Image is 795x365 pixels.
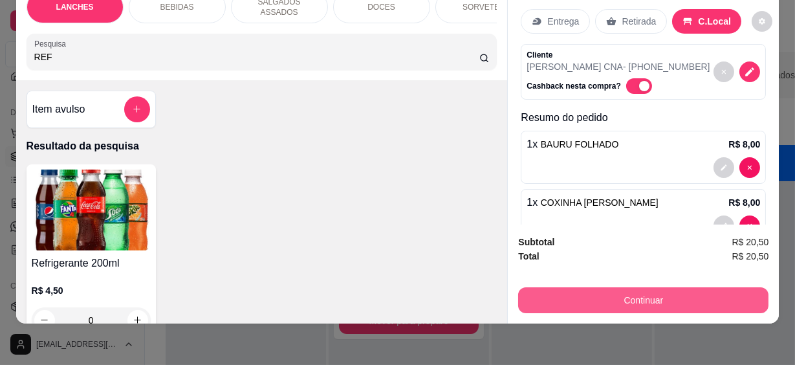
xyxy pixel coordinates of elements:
button: increase-product-quantity [127,310,148,331]
p: 1 x [527,195,658,210]
p: SORVETES [463,2,505,12]
h4: Item avulso [32,102,85,117]
button: decrease-product-quantity [752,11,772,32]
button: add-separate-item [124,96,150,122]
button: decrease-product-quantity [34,310,55,331]
strong: Subtotal [518,237,554,247]
img: product-image [32,170,151,250]
p: Cliente [527,50,710,60]
button: decrease-product-quantity [713,216,734,236]
span: COXINHA [PERSON_NAME] [541,197,659,208]
label: Automatic updates [626,78,657,94]
p: Retirada [622,15,656,28]
span: R$ 20,50 [732,235,769,249]
p: LANCHES [56,2,94,12]
h4: Refrigerante 200ml [32,256,151,271]
p: BEBIDAS [160,2,194,12]
input: Pesquisa [34,50,479,63]
p: [PERSON_NAME] CNA - [PHONE_NUMBER] [527,60,710,73]
p: R$ 8,00 [728,138,760,151]
button: Continuar [518,287,768,313]
label: Pesquisa [34,38,71,49]
p: R$ 4,50 [32,284,151,297]
button: decrease-product-quantity [713,157,734,178]
p: C.Local [698,15,731,28]
button: decrease-product-quantity [713,61,734,82]
button: decrease-product-quantity [739,61,760,82]
strong: Total [518,251,539,261]
p: Cashback nesta compra? [527,81,620,91]
p: 1 x [527,137,618,152]
button: decrease-product-quantity [739,216,760,236]
p: Resultado da pesquisa [27,138,497,154]
p: DOCES [367,2,395,12]
span: R$ 20,50 [732,249,769,263]
p: Entrega [547,15,579,28]
span: BAURU FOLHADO [541,139,619,149]
button: decrease-product-quantity [739,157,760,178]
p: R$ 8,00 [728,196,760,209]
p: Resumo do pedido [521,110,766,126]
